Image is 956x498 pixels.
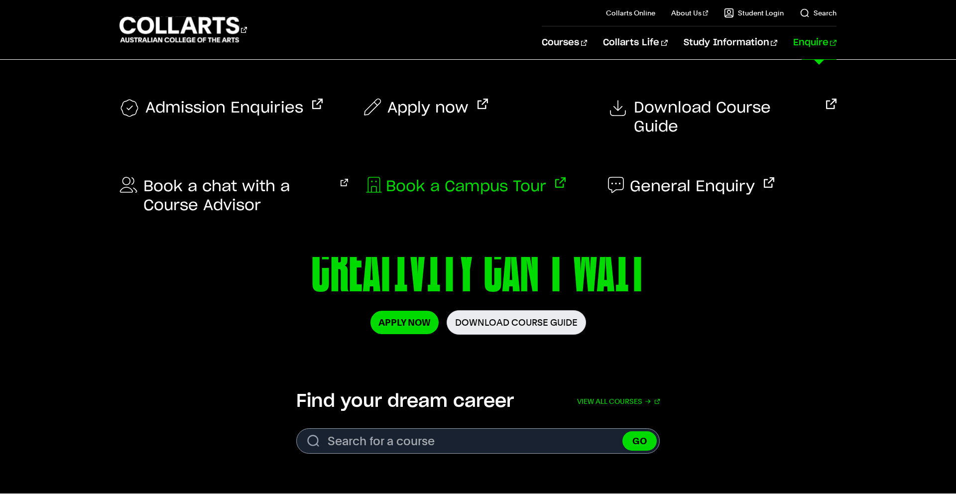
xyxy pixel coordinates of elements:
span: General Enquiry [630,177,755,196]
span: Admission Enquiries [145,99,303,119]
p: CREATIVITY CAN'T WAIT [201,228,755,310]
span: Apply now [387,99,469,118]
a: Admission Enquiries [119,99,323,119]
a: Download Course Guide [447,310,586,335]
a: Enquire [793,26,836,59]
a: Apply Now [370,311,439,334]
a: Courses [542,26,587,59]
a: Search [800,8,836,18]
a: Collarts Online [606,8,655,18]
a: Book a chat with a Course Advisor [119,177,348,215]
span: Download Course Guide [634,99,817,136]
a: Book a Campus Tour [364,177,566,196]
a: Student Login [724,8,784,18]
div: Go to homepage [119,15,247,44]
span: Book a chat with a Course Advisor [143,177,332,215]
a: View all courses [577,390,660,412]
a: Collarts Life [603,26,667,59]
a: Study Information [684,26,777,59]
form: Search [296,428,660,454]
h2: Find your dream career [296,390,514,412]
input: Search for a course [296,428,660,454]
a: Download Course Guide [608,99,836,136]
a: About Us [671,8,708,18]
span: Book a Campus Tour [386,177,546,196]
a: Apply now [364,99,488,118]
a: General Enquiry [608,177,774,196]
button: GO [622,431,657,451]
